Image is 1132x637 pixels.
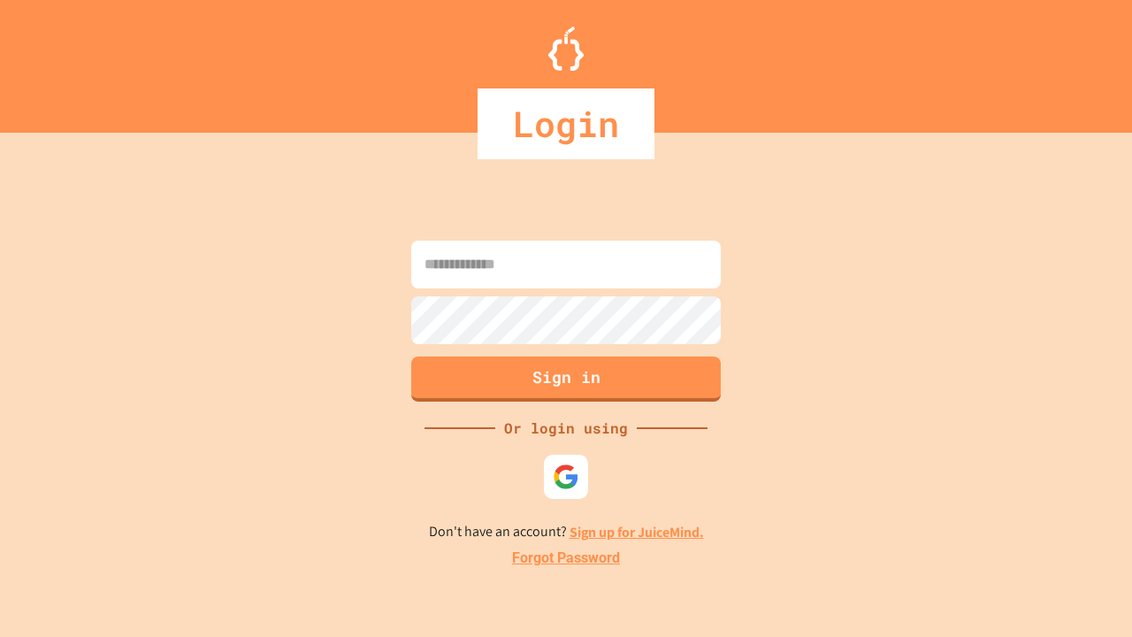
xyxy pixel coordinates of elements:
[411,357,721,402] button: Sign in
[512,548,620,569] a: Forgot Password
[478,88,654,159] div: Login
[548,27,584,71] img: Logo.svg
[553,464,579,490] img: google-icon.svg
[570,523,704,541] a: Sign up for JuiceMind.
[429,521,704,543] p: Don't have an account?
[495,418,637,439] div: Or login using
